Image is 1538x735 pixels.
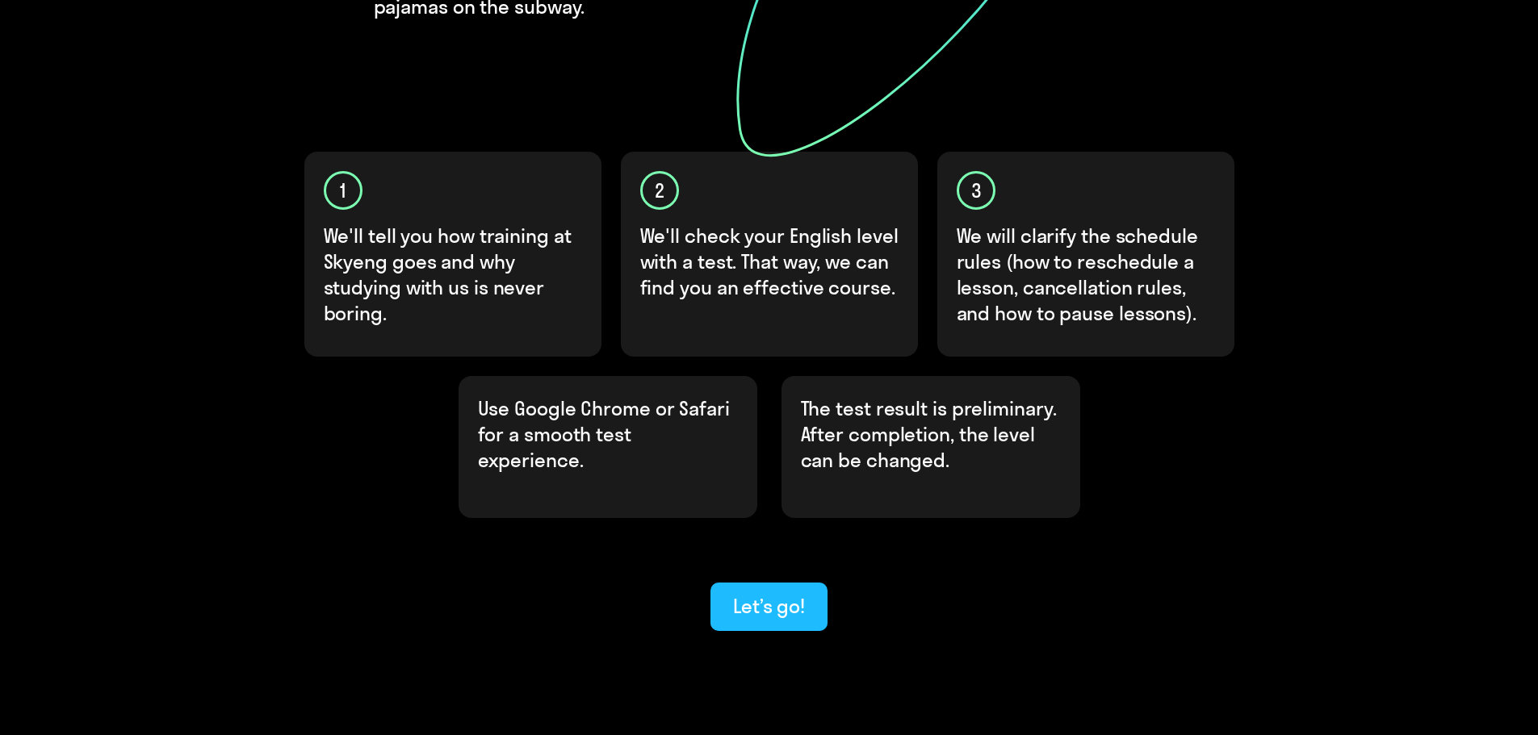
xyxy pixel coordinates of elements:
[957,223,1217,326] p: We will clarify the schedule rules (how to reschedule a lesson, cancellation rules, and how to pa...
[733,593,805,619] div: Let’s go!
[324,223,584,326] p: We'll tell you how training at Skyeng goes and why studying with us is never boring.
[640,223,900,300] p: We'll check your English level with a test. That way, we can find you an effective course.
[710,583,828,631] button: Let’s go!
[478,395,738,473] p: Use Google Chrome or Safari for a smooth test experience.
[324,171,362,210] div: 1
[957,171,995,210] div: 3
[640,171,679,210] div: 2
[801,395,1061,473] p: The test result is preliminary. After completion, the level can be changed.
